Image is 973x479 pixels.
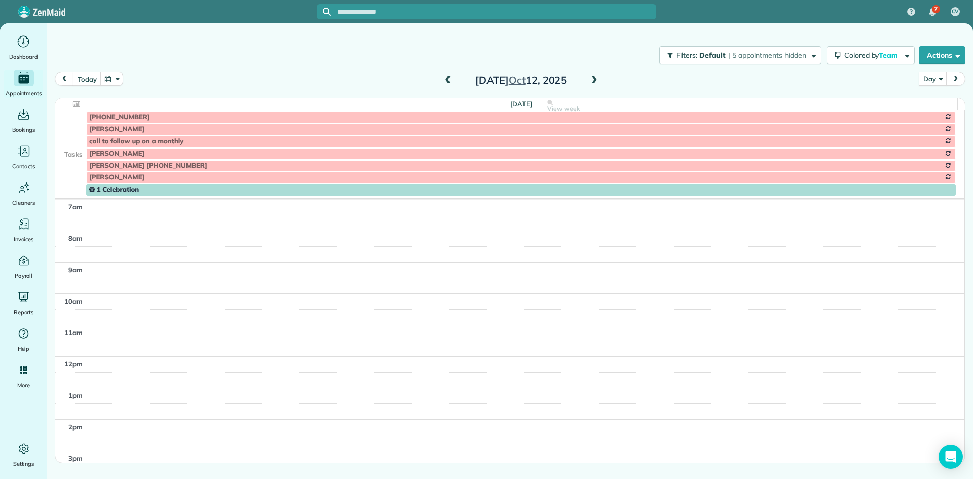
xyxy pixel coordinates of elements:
[6,88,42,98] span: Appointments
[18,344,30,354] span: Help
[919,72,947,86] button: Day
[13,459,34,469] span: Settings
[68,423,83,431] span: 2pm
[323,8,331,16] svg: Focus search
[68,234,83,242] span: 8am
[14,307,34,317] span: Reports
[4,143,43,171] a: Contacts
[68,203,83,211] span: 7am
[939,445,963,469] div: Open Intercom Messenger
[317,8,331,16] button: Focus search
[4,179,43,208] a: Cleaners
[9,52,38,62] span: Dashboard
[922,1,943,23] div: 7 unread notifications
[919,46,965,64] button: Actions
[728,51,806,60] span: | 5 appointments hidden
[4,106,43,135] a: Bookings
[844,51,902,60] span: Colored by
[827,46,915,64] button: Colored byTeam
[952,8,959,16] span: CV
[4,216,43,244] a: Invoices
[934,5,938,13] span: 7
[4,289,43,317] a: Reports
[89,162,207,170] span: [PERSON_NAME] [PHONE_NUMBER]
[73,72,101,86] button: today
[89,125,144,133] span: [PERSON_NAME]
[659,46,821,64] button: Filters: Default | 5 appointments hidden
[12,125,35,135] span: Bookings
[64,328,83,337] span: 11am
[4,33,43,62] a: Dashboard
[946,72,965,86] button: next
[699,51,726,60] span: Default
[55,72,74,86] button: prev
[4,70,43,98] a: Appointments
[547,105,580,113] span: View week
[89,137,183,145] span: call to follow up on a monthly
[89,186,139,194] span: 1 Celebration
[89,173,144,181] span: [PERSON_NAME]
[879,51,900,60] span: Team
[4,252,43,281] a: Payroll
[4,440,43,469] a: Settings
[15,271,33,281] span: Payroll
[509,73,526,86] span: Oct
[17,380,30,390] span: More
[458,75,584,86] h2: [DATE] 12, 2025
[89,150,144,158] span: [PERSON_NAME]
[68,391,83,399] span: 1pm
[89,113,150,121] span: [PHONE_NUMBER]
[14,234,34,244] span: Invoices
[64,297,83,305] span: 10am
[4,325,43,354] a: Help
[64,360,83,368] span: 12pm
[12,161,35,171] span: Contacts
[68,266,83,274] span: 9am
[676,51,697,60] span: Filters:
[12,198,35,208] span: Cleaners
[510,100,532,108] span: [DATE]
[654,46,821,64] a: Filters: Default | 5 appointments hidden
[68,454,83,462] span: 3pm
